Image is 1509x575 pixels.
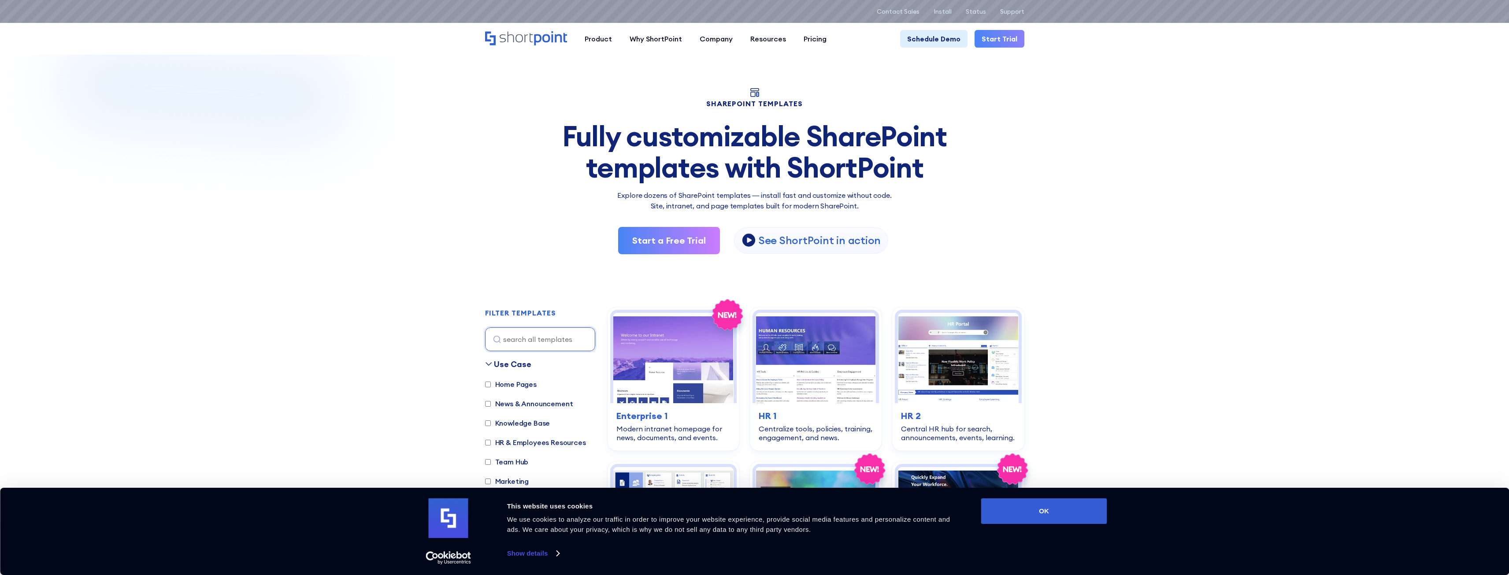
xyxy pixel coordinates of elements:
div: Company [700,33,733,44]
h3: HR 2 [901,409,1015,423]
a: Schedule Demo [900,30,968,48]
img: HR 2 - HR Intranet Portal: Central HR hub for search, announcements, events, learning. [898,313,1018,403]
a: Product [576,30,621,48]
a: Enterprise 1 – SharePoint Homepage Design: Modern intranet homepage for news, documents, and even... [608,307,739,451]
a: Pricing [795,30,835,48]
div: This website uses cookies [507,501,961,512]
a: Start Trial [975,30,1024,48]
div: Use Case [494,358,531,370]
img: HR 1 – Human Resources Template: Centralize tools, policies, training, engagement, and news. [756,313,876,403]
input: Knowledge Base [485,420,491,426]
a: Show details [507,547,559,560]
label: Home Pages [485,379,537,390]
a: Home [485,31,567,46]
input: News & Announcement [485,401,491,407]
input: Home Pages [485,382,491,387]
div: Resources [750,33,786,44]
h2: FILTER TEMPLATES [485,309,556,317]
a: Start a Free Trial [618,227,720,254]
img: logo [429,498,468,538]
label: News & Announcement [485,398,573,409]
img: HR 5 – Human Resource Template: Modern hub for people, policies, events, and tools. [898,467,1018,557]
a: Support [1000,8,1024,15]
label: Knowledge Base [485,418,550,428]
label: Marketing [485,476,529,486]
iframe: Chat Widget [1350,473,1509,575]
a: Status [966,8,986,15]
input: HR & Employees Resources [485,440,491,445]
h3: Enterprise 1 [616,409,730,423]
label: Team Hub [485,456,529,467]
p: See ShortPoint in action [759,234,881,247]
a: Why ShortPoint [621,30,691,48]
input: search all templates [485,327,595,351]
div: Pricing [804,33,827,44]
img: HR 4 – SharePoint HR Intranet Template: Streamline news, policies, training, events, and workflow... [756,467,876,557]
a: HR 1 – Human Resources Template: Centralize tools, policies, training, engagement, and news.HR 1C... [750,307,882,451]
h3: HR 1 [759,409,873,423]
button: OK [981,498,1107,524]
a: Contact Sales [877,8,919,15]
a: Usercentrics Cookiebot - opens in a new window [410,551,487,564]
label: HR & Employees Resources [485,437,586,448]
div: Product [585,33,612,44]
a: Install [934,8,952,15]
input: Team Hub [485,459,491,465]
span: We use cookies to analyze our traffic in order to improve your website experience, provide social... [507,516,950,533]
div: Centralize tools, policies, training, engagement, and news. [759,424,873,442]
h1: SHAREPOINT TEMPLATES [485,100,1024,107]
a: Resources [742,30,795,48]
input: Marketing [485,479,491,484]
div: Modern intranet homepage for news, documents, and events. [616,424,730,442]
img: HR 3 – HR Intranet Template: All‑in‑one space for news, events, and documents. [613,467,734,557]
div: Why ShortPoint [630,33,682,44]
div: Central HR hub for search, announcements, events, learning. [901,424,1015,442]
a: HR 2 - HR Intranet Portal: Central HR hub for search, announcements, events, learning.HR 2Central... [892,307,1024,451]
p: Explore dozens of SharePoint templates — install fast and customize without code. Site, intranet,... [485,190,1024,211]
div: Fully customizable SharePoint templates with ShortPoint [485,121,1024,183]
img: Enterprise 1 – SharePoint Homepage Design: Modern intranet homepage for news, documents, and events. [613,313,734,403]
a: Company [691,30,742,48]
a: open lightbox [734,227,888,254]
